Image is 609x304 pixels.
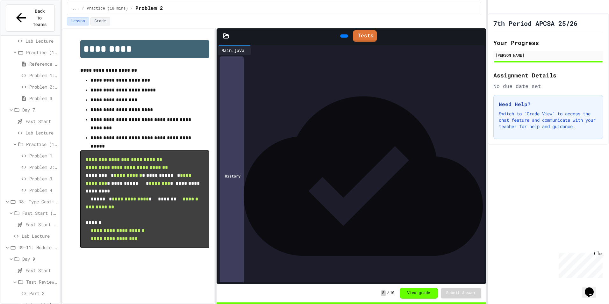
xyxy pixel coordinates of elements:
span: 10 [390,291,394,296]
a: Tests [353,30,377,42]
span: D9-11: Module Wrap Up [18,244,57,251]
iframe: chat widget [556,251,603,278]
span: Problem 3 [29,175,57,182]
span: D8: Type Casting [18,198,57,205]
span: Back to Teams [32,8,47,28]
p: Switch to "Grade View" to access the chat feature and communicate with your teacher for help and ... [499,111,598,130]
span: Problem 2 [135,5,163,12]
span: Practice (15 mins) [26,49,57,56]
span: Lab Lecture [25,38,57,44]
button: Lesson [67,17,89,25]
iframe: chat widget [582,279,603,298]
button: Submit Answer [441,288,481,298]
span: / [82,6,84,11]
span: Problem 2: Mission Resource Calculator [29,164,57,170]
h2: Your Progress [493,38,603,47]
div: Main.java [218,47,247,54]
span: Problem 1 [29,152,57,159]
div: Chat with us now!Close [3,3,44,40]
button: Grade [90,17,110,25]
div: [PERSON_NAME] [495,52,601,58]
span: Day 7 [22,106,57,113]
div: No due date set [493,82,603,90]
span: Part 3 [29,290,57,297]
span: Problem 4 [29,187,57,193]
span: 8 [381,290,386,296]
span: Fast Start [25,267,57,274]
span: Practice (18 mins) [87,6,128,11]
span: Practice (15 mins) [26,141,57,148]
span: Fast Start [25,118,57,125]
span: Test Review (35 mins) [26,279,57,285]
span: Submit Answer [446,291,476,296]
div: Main.java [218,45,251,55]
span: Problem 3 [29,95,57,102]
span: Reference Link [29,61,57,67]
span: Lab Lecture [22,233,57,239]
span: / [131,6,133,11]
h1: 7th Period APCSA 25/26 [493,19,577,28]
span: Day 9 [22,256,57,262]
span: Lab Lecture [25,129,57,136]
button: View grade [400,288,438,299]
div: History [220,56,244,296]
span: ... [72,6,79,11]
span: Problem 2: Crew Roster [29,83,57,90]
span: Fast Start pt.1 [25,221,57,228]
h2: Assignment Details [493,71,603,80]
span: Problem 1: Mission Status Display [29,72,57,79]
span: Fast Start (5 mins) [22,210,57,216]
button: Back to Teams [6,4,55,32]
h3: Need Help? [499,100,598,108]
span: / [387,291,389,296]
